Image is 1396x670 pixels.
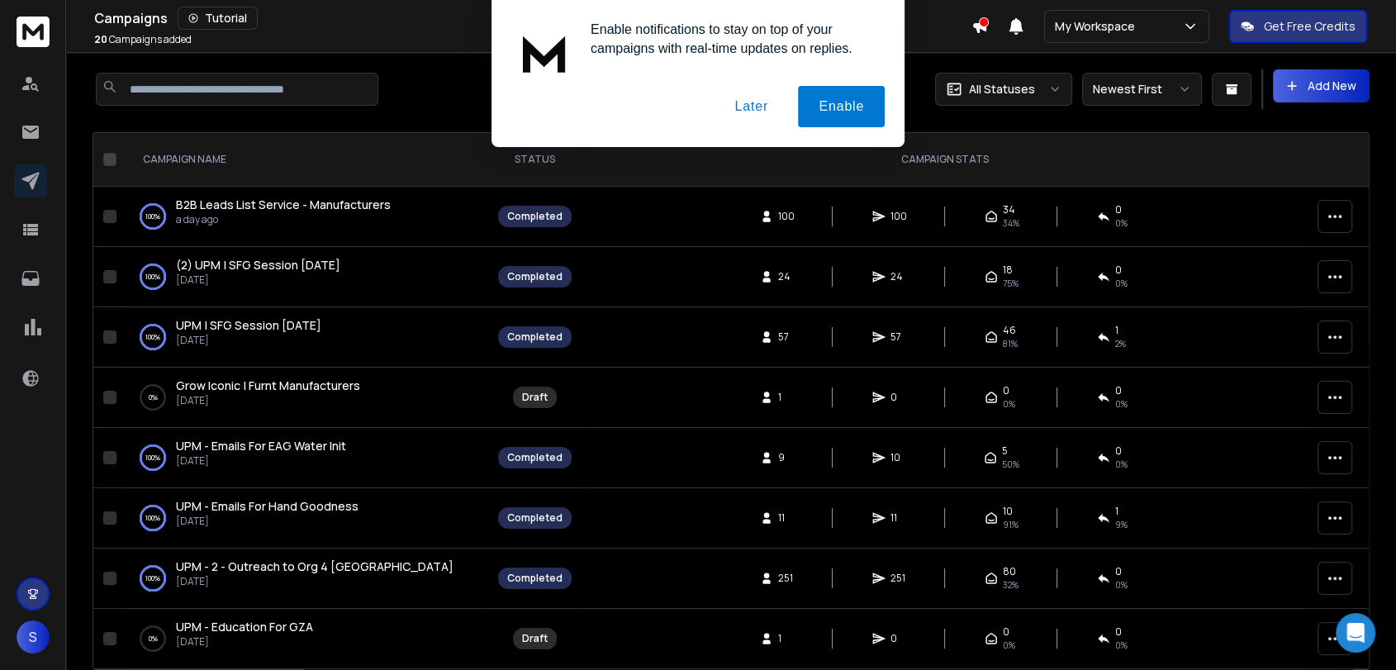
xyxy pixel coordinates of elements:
th: STATUS [488,133,582,187]
span: 5 [1002,444,1008,458]
span: 0 [1115,264,1122,277]
button: Later [714,86,788,127]
span: 10 [890,451,907,464]
div: Completed [507,210,563,223]
span: 0 % [1115,578,1128,592]
div: Enable notifications to stay on top of your campaigns with real-time updates on replies. [577,20,885,58]
span: 100 [778,210,795,223]
p: a day ago [176,213,391,226]
span: 0% [1115,397,1128,411]
td: 100%UPM - 2 - Outreach to Org 4 [GEOGRAPHIC_DATA][DATE] [123,549,488,609]
span: 0 [1115,384,1122,397]
span: UPM - Education For GZA [176,619,313,634]
span: 0 [1115,444,1122,458]
span: 75 % [1003,277,1019,290]
span: 0% [1115,639,1128,652]
span: 0% [1003,639,1015,652]
a: Grow Iconic | Furnt Manufacturers [176,378,360,394]
img: notification icon [511,20,577,86]
p: [DATE] [176,394,360,407]
a: UPM - Education For GZA [176,619,313,635]
span: 0 % [1115,277,1128,290]
span: 0 [1115,625,1122,639]
span: 57 [890,330,907,344]
span: 11 [778,511,795,525]
p: [DATE] [176,334,321,347]
p: 0 % [149,630,158,647]
span: 11 [890,511,907,525]
span: 0 [1003,625,1009,639]
span: 251 [890,572,907,585]
span: UPM - Emails For Hand Goodness [176,498,358,514]
div: Draft [522,632,548,645]
p: 100 % [145,329,160,345]
p: 100 % [145,268,160,285]
div: Open Intercom Messenger [1336,613,1375,653]
a: UPM - Emails For Hand Goodness [176,498,358,515]
span: 100 [890,210,907,223]
p: 0 % [149,389,158,406]
a: UPM - 2 - Outreach to Org 4 [GEOGRAPHIC_DATA] [176,558,453,575]
p: [DATE] [176,273,340,287]
p: [DATE] [176,454,346,468]
span: 32 % [1003,578,1019,592]
div: Completed [507,572,563,585]
div: Completed [507,511,563,525]
p: [DATE] [176,515,358,528]
a: (2) UPM | SFG Session [DATE] [176,257,340,273]
td: 100%UPM - Emails For Hand Goodness[DATE] [123,488,488,549]
span: UPM - 2 - Outreach to Org 4 [GEOGRAPHIC_DATA] [176,558,453,574]
p: 100 % [145,510,160,526]
span: 10 [1003,505,1013,518]
td: 0%UPM - Education For GZA[DATE] [123,609,488,669]
span: 0 [1115,565,1122,578]
span: 0 [1003,384,1009,397]
div: Draft [522,391,548,404]
th: CAMPAIGN NAME [123,133,488,187]
span: 251 [778,572,795,585]
span: UPM | SFG Session [DATE] [176,317,321,333]
a: UPM | SFG Session [DATE] [176,317,321,334]
span: 46 [1003,324,1016,337]
span: 24 [778,270,795,283]
div: Completed [507,270,563,283]
span: 0 % [1115,216,1128,230]
td: 0%Grow Iconic | Furnt Manufacturers[DATE] [123,368,488,428]
span: 1 [1115,505,1118,518]
p: [DATE] [176,575,453,588]
span: 1 [778,391,795,404]
a: UPM - Emails For EAG Water Init [176,438,346,454]
p: 100 % [145,570,160,587]
span: 0% [1003,397,1015,411]
span: 91 % [1003,518,1019,531]
span: 50 % [1002,458,1019,471]
span: 1 [1115,324,1118,337]
td: 100%UPM - Emails For EAG Water Init[DATE] [123,428,488,488]
span: 34 [1003,203,1015,216]
span: Grow Iconic | Furnt Manufacturers [176,378,360,393]
span: 9 % [1115,518,1128,531]
span: 0 % [1115,458,1128,471]
span: 9 [778,451,795,464]
span: 34 % [1003,216,1019,230]
td: 100%UPM | SFG Session [DATE][DATE] [123,307,488,368]
span: 24 [890,270,907,283]
span: 57 [778,330,795,344]
span: 2 % [1115,337,1126,350]
button: Enable [798,86,885,127]
span: 18 [1003,264,1013,277]
span: 80 [1003,565,1016,578]
span: B2B Leads List Service - Manufacturers [176,197,391,212]
a: B2B Leads List Service - Manufacturers [176,197,391,213]
button: S [17,620,50,653]
div: Completed [507,330,563,344]
span: 0 [890,391,907,404]
th: CAMPAIGN STATS [582,133,1308,187]
td: 100%(2) UPM | SFG Session [DATE][DATE] [123,247,488,307]
span: 0 [1115,203,1122,216]
p: 100 % [145,208,160,225]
